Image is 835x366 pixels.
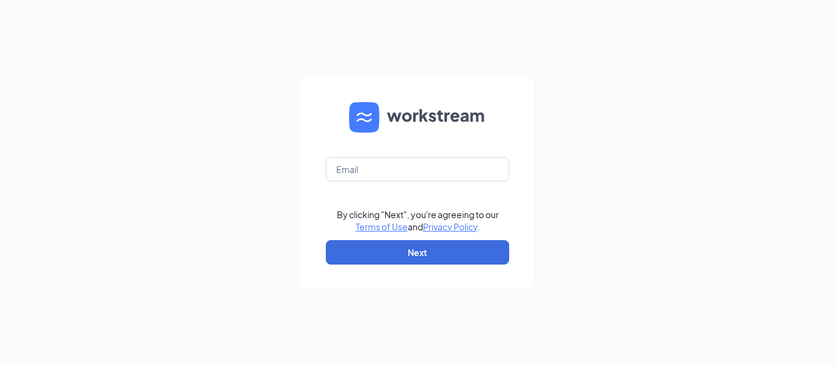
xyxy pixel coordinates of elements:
[423,221,477,232] a: Privacy Policy
[349,102,486,133] img: WS logo and Workstream text
[326,157,509,181] input: Email
[337,208,499,233] div: By clicking "Next", you're agreeing to our and .
[326,240,509,265] button: Next
[356,221,408,232] a: Terms of Use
